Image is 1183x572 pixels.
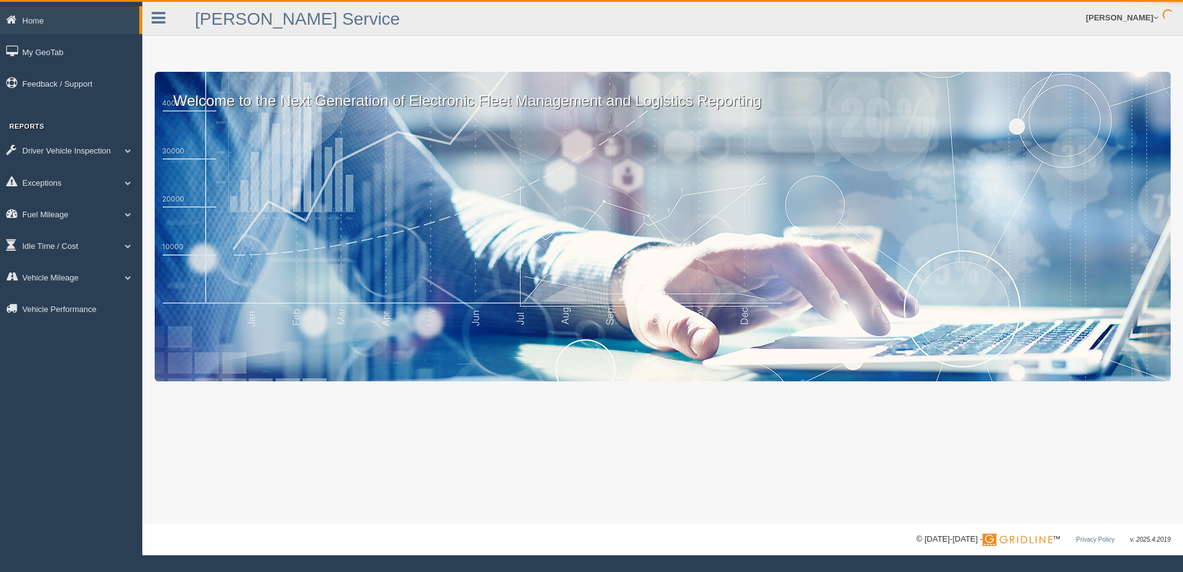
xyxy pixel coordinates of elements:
img: Gridline [983,534,1052,546]
span: v. 2025.4.2019 [1130,536,1171,543]
a: [PERSON_NAME] Service [195,9,400,28]
a: Privacy Policy [1076,536,1114,543]
div: © [DATE]-[DATE] - ™ [916,533,1171,546]
p: Welcome to the Next Generation of Electronic Fleet Management and Logistics Reporting [155,72,1171,111]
